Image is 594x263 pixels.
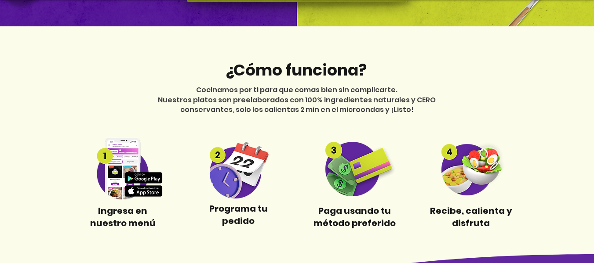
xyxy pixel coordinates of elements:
span: Cocinamos por ti para que comas bien sin complicarte. [196,85,397,95]
span: Nuestros platos son preelaborados con 100% ingredientes naturales y CERO conservantes, solo los c... [158,95,436,115]
iframe: Messagebird Livechat Widget [543,212,585,254]
img: Step 2 compress.png [197,139,280,198]
span: ¿Cómo funciona? [225,59,367,81]
img: Step 4 compress.png [430,141,512,195]
img: Step3 compress.png [314,141,396,196]
img: Step 1 compress.png [82,138,164,200]
span: Programa tu pedido [209,202,268,227]
span: Recibe, calienta y disfruta [430,205,512,229]
span: Paga usando tu método preferido [313,205,396,229]
span: Ingresa en nuestro menú [90,205,156,229]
